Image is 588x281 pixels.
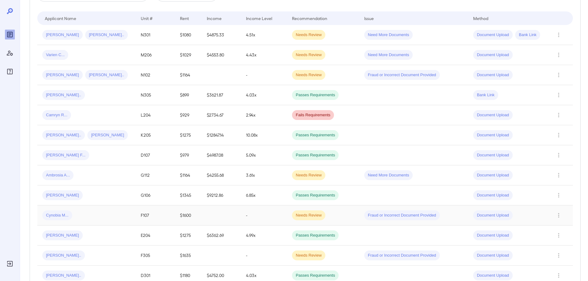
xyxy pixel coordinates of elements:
[136,185,175,205] td: G106
[241,25,287,45] td: 4.51x
[136,45,175,65] td: M206
[42,32,83,38] span: [PERSON_NAME]
[473,92,498,98] span: Bank Link
[473,132,513,138] span: Document Upload
[554,271,564,280] button: Row Actions
[42,233,83,238] span: [PERSON_NAME]
[292,112,334,118] span: Fails Requirements
[202,225,241,246] td: $6362.69
[5,67,15,76] div: FAQ
[136,246,175,266] td: F305
[207,14,222,22] div: Income
[136,225,175,246] td: E204
[473,112,513,118] span: Document Upload
[364,72,440,78] span: Fraud or Incorrect Document Provided
[202,125,241,145] td: $12847.14
[42,192,83,198] span: [PERSON_NAME]
[141,14,152,22] div: Unit #
[202,25,241,45] td: $4875.33
[473,72,513,78] span: Document Upload
[241,45,287,65] td: 4.43x
[175,246,202,266] td: $1635
[87,132,128,138] span: [PERSON_NAME]
[136,25,175,45] td: N301
[473,14,488,22] div: Method
[364,172,413,178] span: Need More Documents
[180,14,190,22] div: Rent
[473,233,513,238] span: Document Upload
[364,52,413,58] span: Need More Documents
[136,85,175,105] td: N305
[554,130,564,140] button: Row Actions
[473,152,513,158] span: Document Upload
[42,132,85,138] span: [PERSON_NAME]..
[292,152,339,158] span: Passes Requirements
[473,253,513,258] span: Document Upload
[136,125,175,145] td: K205
[175,105,202,125] td: $929
[42,152,89,158] span: [PERSON_NAME] F...
[241,246,287,266] td: -
[241,205,287,225] td: -
[202,105,241,125] td: $2734.67
[554,230,564,240] button: Row Actions
[202,85,241,105] td: $3621.87
[42,253,85,258] span: [PERSON_NAME]..
[292,172,325,178] span: Needs Review
[554,250,564,260] button: Row Actions
[554,90,564,100] button: Row Actions
[364,213,440,218] span: Fraud or Incorrect Document Provided
[292,14,327,22] div: Recommendation
[554,190,564,200] button: Row Actions
[241,105,287,125] td: 2.94x
[175,25,202,45] td: $1080
[292,72,325,78] span: Needs Review
[202,165,241,185] td: $4255.68
[292,273,339,279] span: Passes Requirements
[292,52,325,58] span: Needs Review
[136,105,175,125] td: L204
[175,165,202,185] td: $1164
[175,45,202,65] td: $1029
[175,225,202,246] td: $1275
[136,145,175,165] td: D107
[241,125,287,145] td: 10.08x
[42,72,83,78] span: [PERSON_NAME]
[292,213,325,218] span: Needs Review
[136,165,175,185] td: G112
[42,92,85,98] span: [PERSON_NAME]..
[175,65,202,85] td: $1164
[42,112,71,118] span: Camryn R...
[241,145,287,165] td: 5.09x
[473,273,513,279] span: Document Upload
[42,172,73,178] span: Ambrosia A...
[175,125,202,145] td: $1275
[42,213,72,218] span: Cynobia M...
[202,45,241,65] td: $4553.80
[515,32,540,38] span: Bank Link
[473,172,513,178] span: Document Upload
[136,65,175,85] td: N102
[292,192,339,198] span: Passes Requirements
[175,205,202,225] td: $1600
[175,185,202,205] td: $1345
[241,65,287,85] td: -
[364,32,413,38] span: Need More Documents
[554,170,564,180] button: Row Actions
[246,14,272,22] div: Income Level
[554,210,564,220] button: Row Actions
[554,50,564,60] button: Row Actions
[5,259,15,269] div: Log Out
[473,213,513,218] span: Document Upload
[473,52,513,58] span: Document Upload
[292,92,339,98] span: Passes Requirements
[292,233,339,238] span: Passes Requirements
[292,253,325,258] span: Needs Review
[241,185,287,205] td: 6.85x
[554,150,564,160] button: Row Actions
[5,30,15,39] div: Reports
[202,185,241,205] td: $9212.86
[85,32,128,38] span: [PERSON_NAME]..
[175,145,202,165] td: $979
[554,70,564,80] button: Row Actions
